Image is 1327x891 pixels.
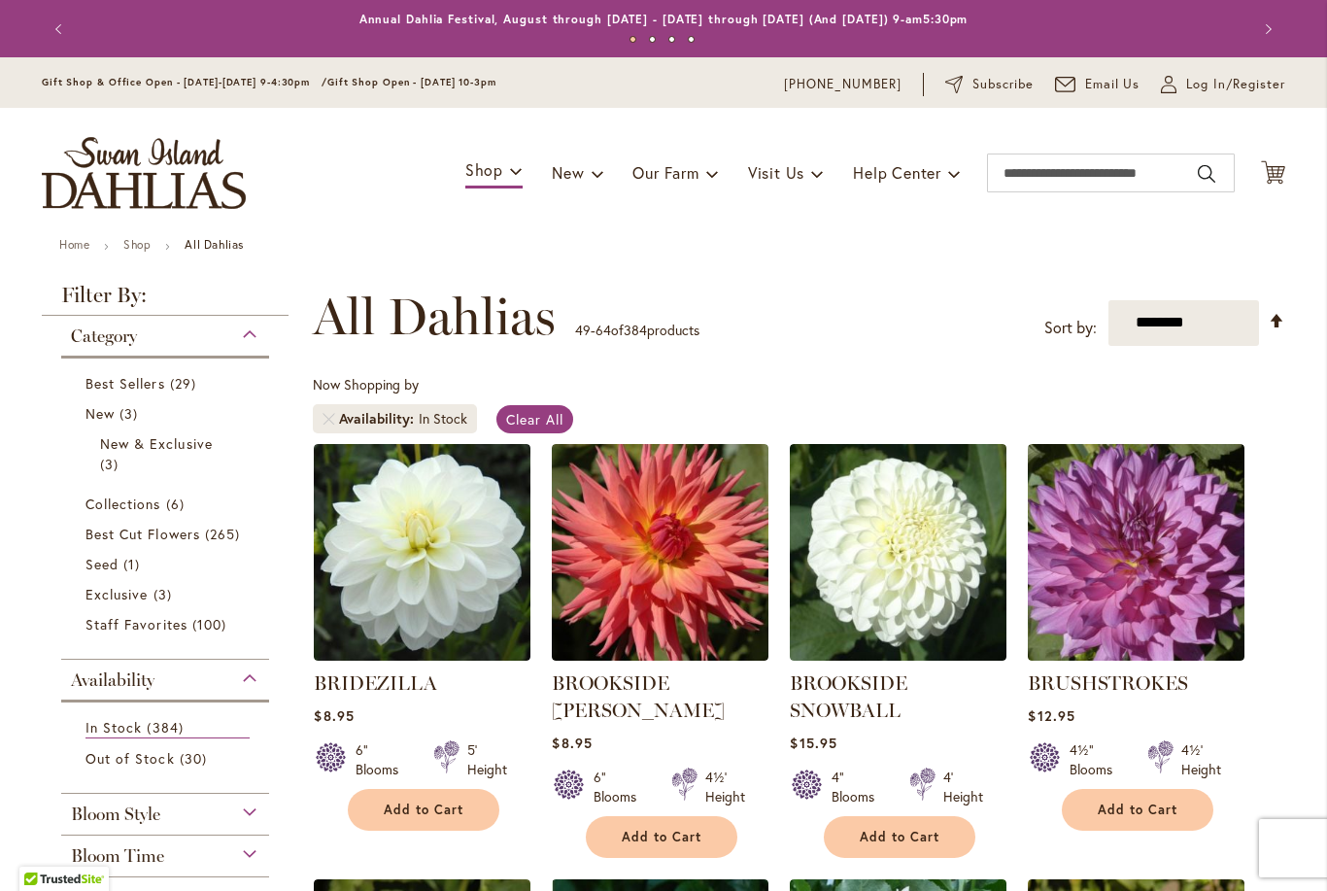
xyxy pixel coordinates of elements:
span: 3 [100,454,123,474]
span: Help Center [853,162,941,183]
span: Add to Cart [384,802,463,818]
span: Email Us [1085,75,1140,94]
span: 49 [575,321,591,339]
a: BRUSHSTROKES [1028,671,1188,695]
span: 384 [147,717,187,737]
a: Collections [85,494,250,514]
a: BROOKSIDE CHERI [552,646,768,665]
button: Previous [42,10,81,49]
a: Home [59,237,89,252]
span: 64 [595,321,611,339]
a: Best Sellers [85,373,250,394]
div: 5' Height [467,740,507,779]
span: 6 [166,494,189,514]
span: Collections [85,495,161,513]
span: Now Shopping by [313,375,419,394]
span: 384 [624,321,647,339]
span: Availability [71,669,154,691]
a: [PHONE_NUMBER] [784,75,902,94]
div: 6" Blooms [356,740,410,779]
button: 1 of 4 [629,36,636,43]
a: Out of Stock 30 [85,748,250,769]
span: Shop [465,159,503,180]
div: In Stock [419,409,467,428]
a: BRUSHSTROKES [1028,646,1244,665]
span: Gift Shop & Office Open - [DATE]-[DATE] 9-4:30pm / [42,76,327,88]
button: Add to Cart [1062,789,1213,831]
span: New & Exclusive [100,434,213,453]
span: Availability [339,409,419,428]
strong: All Dahlias [185,237,244,252]
a: Remove Availability In Stock [323,413,334,425]
a: Staff Favorites [85,614,250,634]
span: Best Sellers [85,374,165,393]
div: 6" Blooms [594,768,648,806]
a: BROOKSIDE SNOWBALL [790,671,907,722]
button: 4 of 4 [688,36,695,43]
span: Add to Cart [860,829,939,845]
span: Subscribe [972,75,1034,94]
button: 3 of 4 [668,36,675,43]
span: Staff Favorites [85,615,187,634]
p: - of products [575,315,699,346]
button: 2 of 4 [649,36,656,43]
span: Visit Us [748,162,804,183]
span: Exclusive [85,585,148,603]
span: All Dahlias [313,288,556,346]
span: 3 [119,403,143,424]
div: 4" Blooms [832,768,886,806]
button: Add to Cart [348,789,499,831]
span: $8.95 [552,734,592,752]
span: In Stock [85,718,142,737]
span: 3 [153,584,177,604]
label: Sort by: [1044,310,1097,346]
div: 4½' Height [705,768,745,806]
img: BROOKSIDE CHERI [552,444,768,661]
a: Seed [85,554,250,574]
a: Shop [123,237,151,252]
a: New [85,403,250,424]
button: Add to Cart [586,816,737,858]
span: Gift Shop Open - [DATE] 10-3pm [327,76,496,88]
a: BRIDEZILLA [314,671,437,695]
span: $15.95 [790,734,836,752]
span: Add to Cart [1098,802,1177,818]
div: 4½' Height [1181,740,1221,779]
a: Email Us [1055,75,1140,94]
span: Bloom Style [71,804,160,825]
a: store logo [42,137,246,209]
span: New [85,404,115,423]
span: 265 [205,524,245,544]
iframe: Launch Accessibility Center [15,822,69,876]
span: Seed [85,555,119,573]
span: Clear All [506,410,563,428]
span: Category [71,326,137,347]
span: 1 [123,554,145,574]
a: BRIDEZILLA [314,646,530,665]
span: 29 [170,373,201,394]
a: New &amp; Exclusive [100,433,235,474]
span: Add to Cart [622,829,701,845]
a: In Stock 384 [85,717,250,738]
img: BRIDEZILLA [314,444,530,661]
button: Next [1246,10,1285,49]
div: 4' Height [943,768,983,806]
span: Best Cut Flowers [85,525,200,543]
div: 4½" Blooms [1070,740,1124,779]
a: BROOKSIDE SNOWBALL [790,646,1006,665]
span: $12.95 [1028,706,1074,725]
span: Our Farm [632,162,698,183]
span: Bloom Time [71,845,164,867]
a: Clear All [496,405,573,433]
img: BROOKSIDE SNOWBALL [790,444,1006,661]
span: Log In/Register [1186,75,1285,94]
a: BROOKSIDE [PERSON_NAME] [552,671,725,722]
a: Subscribe [945,75,1034,94]
button: Add to Cart [824,816,975,858]
img: BRUSHSTROKES [1028,444,1244,661]
a: Log In/Register [1161,75,1285,94]
span: New [552,162,584,183]
a: Best Cut Flowers [85,524,250,544]
strong: Filter By: [42,285,289,316]
span: 30 [180,748,212,769]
